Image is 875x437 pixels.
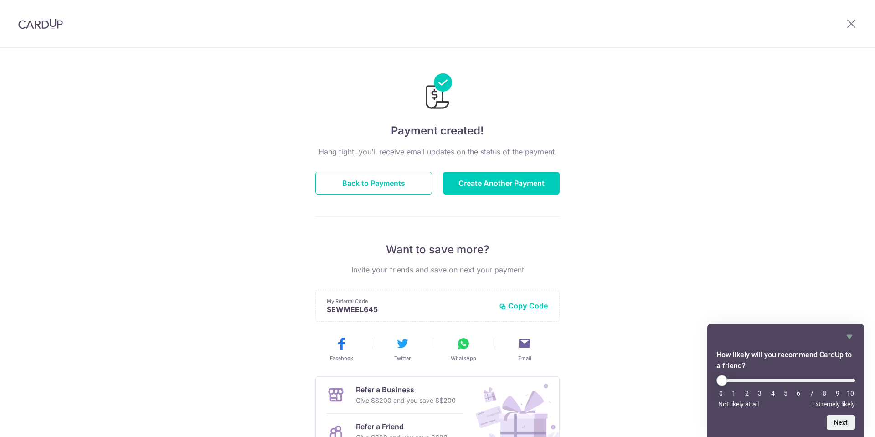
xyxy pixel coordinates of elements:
span: Email [518,355,531,362]
p: Hang tight, you’ll receive email updates on the status of the payment. [315,146,560,157]
p: Invite your friends and save on next your payment [315,264,560,275]
span: Extremely likely [812,401,855,408]
li: 9 [833,390,842,397]
button: Hide survey [844,331,855,342]
div: How likely will you recommend CardUp to a friend? Select an option from 0 to 10, with 0 being Not... [716,375,855,408]
li: 6 [794,390,803,397]
li: 1 [729,390,738,397]
img: CardUp [18,18,63,29]
li: 10 [846,390,855,397]
button: Copy Code [499,301,548,310]
li: 8 [820,390,829,397]
span: Facebook [330,355,353,362]
li: 0 [716,390,726,397]
span: WhatsApp [451,355,476,362]
button: Facebook [314,336,368,362]
h2: How likely will you recommend CardUp to a friend? Select an option from 0 to 10, with 0 being Not... [716,350,855,371]
p: Refer a Business [356,384,456,395]
button: Next question [827,415,855,430]
button: Create Another Payment [443,172,560,195]
p: Refer a Friend [356,421,448,432]
li: 7 [807,390,816,397]
p: My Referral Code [327,298,492,305]
li: 3 [755,390,764,397]
h4: Payment created! [315,123,560,139]
li: 2 [742,390,751,397]
p: Want to save more? [315,242,560,257]
button: Back to Payments [315,172,432,195]
p: SEWMEEL645 [327,305,492,314]
span: Twitter [394,355,411,362]
button: Email [498,336,551,362]
span: Not likely at all [718,401,759,408]
p: Give S$200 and you save S$200 [356,395,456,406]
li: 4 [768,390,777,397]
button: Twitter [376,336,429,362]
li: 5 [781,390,790,397]
button: WhatsApp [437,336,490,362]
img: Payments [423,73,452,112]
div: How likely will you recommend CardUp to a friend? Select an option from 0 to 10, with 0 being Not... [716,331,855,430]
